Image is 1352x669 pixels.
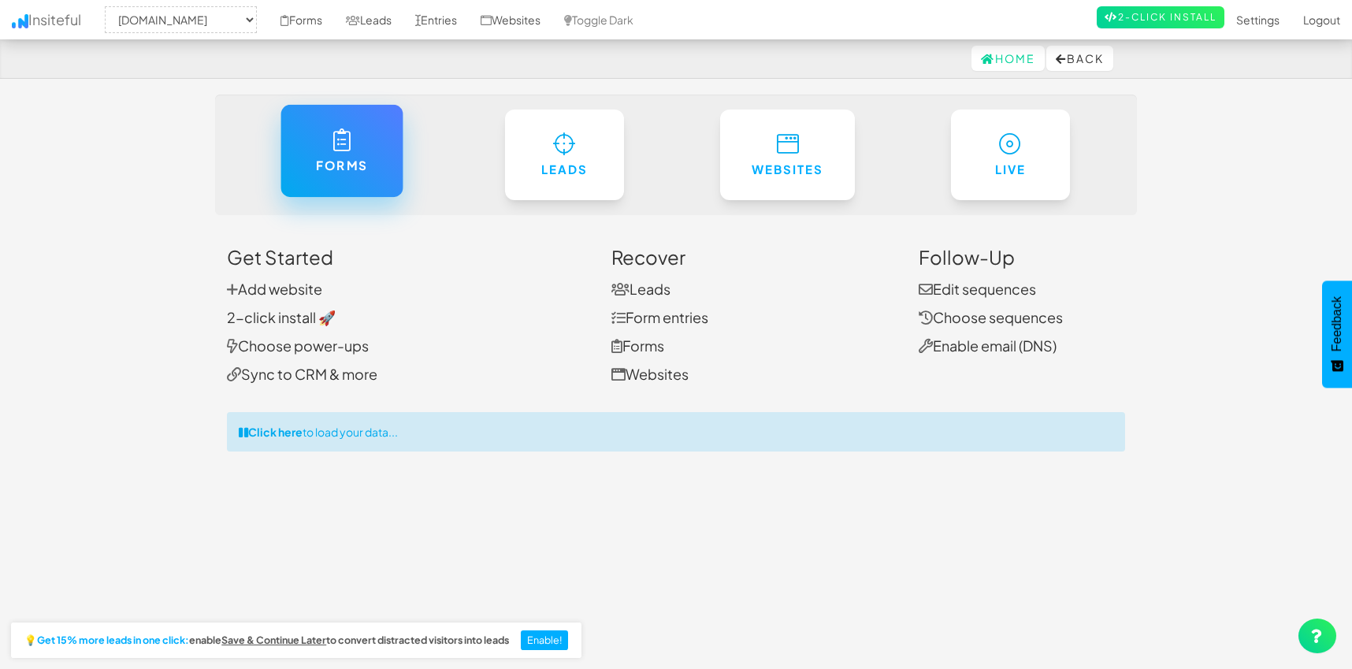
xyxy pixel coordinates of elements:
[227,308,336,326] a: 2-click install 🚀
[227,412,1125,452] div: to load your data...
[227,247,588,267] h3: Get Started
[521,630,569,651] button: Enable!
[611,365,689,383] a: Websites
[1046,46,1113,71] button: Back
[611,247,895,267] h3: Recover
[221,634,326,646] u: Save & Continue Later
[971,46,1045,71] a: Home
[537,163,593,177] h6: Leads
[1097,6,1224,28] a: 2-Click Install
[227,280,322,298] a: Add website
[221,635,326,646] a: Save & Continue Later
[919,336,1057,355] a: Enable email (DNS)
[919,308,1063,326] a: Choose sequences
[1330,296,1344,351] span: Feedback
[611,308,708,326] a: Form entries
[280,105,403,197] a: Forms
[313,159,370,173] h6: Forms
[951,110,1071,200] a: Live
[1322,281,1352,388] button: Feedback - Show survey
[12,14,28,28] img: icon.png
[248,425,303,439] strong: Click here
[919,247,1126,267] h3: Follow-Up
[505,110,625,200] a: Leads
[37,635,189,646] strong: Get 15% more leads in one click:
[227,365,377,383] a: Sync to CRM & more
[227,336,369,355] a: Choose power-ups
[720,110,855,200] a: Websites
[611,280,670,298] a: Leads
[24,635,509,646] h2: 💡 enable to convert distracted visitors into leads
[752,163,823,177] h6: Websites
[611,336,664,355] a: Forms
[919,280,1036,298] a: Edit sequences
[982,163,1039,177] h6: Live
